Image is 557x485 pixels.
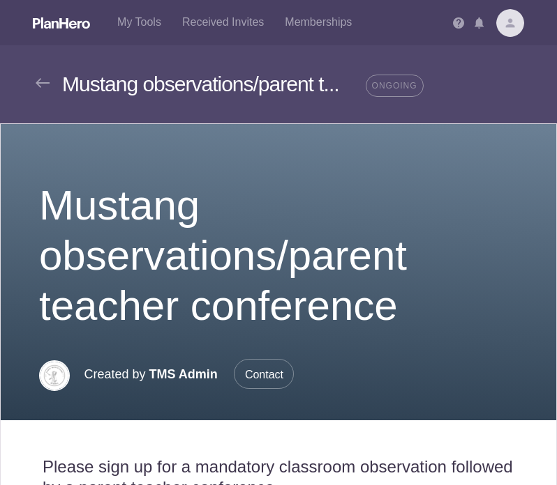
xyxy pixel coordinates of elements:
[496,9,524,37] img: Davatar
[62,72,339,95] span: Mustang observations/parent t...
[453,17,464,29] img: Help icon
[36,78,50,88] img: Back arrow gray
[366,75,424,97] span: ONGOING
[234,359,294,389] span: Contact
[33,17,90,29] img: Logo white planhero
[39,180,518,331] h1: Mustang observations/parent teacher conference
[39,360,70,391] img: Logo 14
[149,367,218,381] span: TMS Admin
[33,45,62,123] a: Back arrow gray
[84,359,294,390] p: Created by
[475,17,484,29] img: Notifications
